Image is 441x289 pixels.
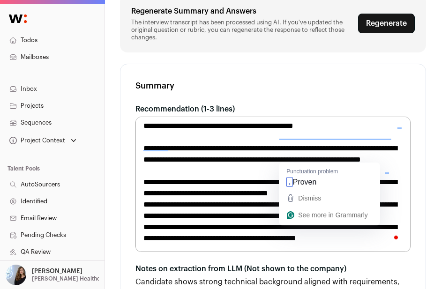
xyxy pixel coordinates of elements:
[131,19,354,41] p: The interview transcript has been processed using AI. If you've updated the original question or ...
[135,79,411,92] h3: Summary
[32,267,82,275] p: [PERSON_NAME]
[131,6,354,17] h4: Regenerate Summary and Answers
[7,137,65,144] div: Project Context
[135,263,411,274] div: Notes on extraction from LLM (Not shown to the company)
[135,117,411,252] textarea: To enrich screen reader interactions, please activate Accessibility in Grammarly extension settings
[4,9,32,28] img: Wellfound
[7,134,78,147] button: Open dropdown
[4,265,101,285] button: Open dropdown
[32,275,109,282] p: [PERSON_NAME] Healthcare
[358,14,415,33] button: Regenerate
[135,104,411,115] label: Recommendation (1-3 lines)
[6,265,26,285] img: 2529878-medium_jpg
